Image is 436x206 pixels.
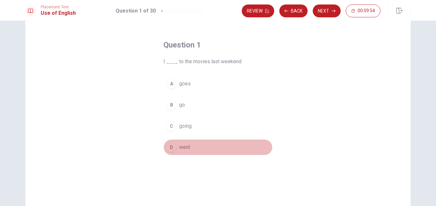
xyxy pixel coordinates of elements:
button: Next [313,4,341,17]
button: Review [242,4,274,17]
div: D [166,142,177,152]
span: goes [179,80,191,88]
span: I ____ to the movies last weekend. [163,58,273,65]
span: 00:09:54 [358,8,375,13]
button: Dwent [163,139,273,155]
span: go [179,101,185,109]
h4: Question 1 [163,40,273,50]
button: 00:09:54 [346,4,380,17]
button: Back [279,4,308,17]
span: went [179,143,190,151]
span: going [179,122,192,130]
span: Placement Test [41,5,76,9]
div: B [166,100,177,110]
div: A [166,79,177,89]
button: Agoes [163,76,273,92]
h1: Question 1 of 30 [116,7,156,15]
button: Cgoing [163,118,273,134]
button: Bgo [163,97,273,113]
h1: Use of English [41,9,76,17]
div: C [166,121,177,131]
